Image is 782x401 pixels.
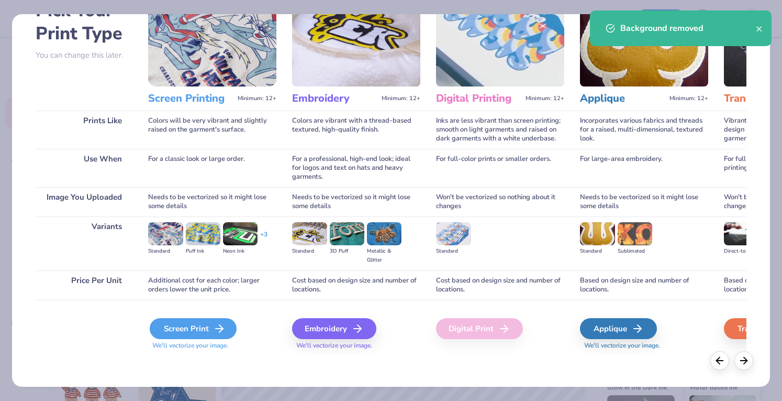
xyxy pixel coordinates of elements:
[580,149,708,187] div: For large-area embroidery.
[436,270,564,300] div: Cost based on design size and number of locations.
[36,270,132,300] div: Price Per Unit
[580,318,657,339] div: Applique
[580,111,708,149] div: Incorporates various fabrics and threads for a raised, multi-dimensional, textured look.
[580,341,708,350] span: We'll vectorize your image.
[436,247,471,256] div: Standard
[36,216,132,270] div: Variants
[618,222,652,245] img: Sublimated
[367,222,401,245] img: Metallic & Glitter
[238,95,276,102] span: Minimum: 12+
[292,222,327,245] img: Standard
[292,149,420,187] div: For a professional, high-end look; ideal for logos and text on hats and heavy garments.
[148,270,276,300] div: Additional cost for each color; larger orders lower the unit price.
[756,22,763,35] button: close
[382,95,420,102] span: Minimum: 12+
[292,341,420,350] span: We'll vectorize your image.
[669,95,708,102] span: Minimum: 12+
[618,247,652,256] div: Sublimated
[292,318,376,339] div: Embroidery
[260,230,267,248] div: + 3
[36,111,132,149] div: Prints Like
[223,247,258,256] div: Neon Ink
[436,149,564,187] div: For full-color prints or smaller orders.
[36,149,132,187] div: Use When
[148,341,276,350] span: We'll vectorize your image.
[436,318,523,339] div: Digital Print
[148,149,276,187] div: For a classic look or large order.
[292,270,420,300] div: Cost based on design size and number of locations.
[223,222,258,245] img: Neon Ink
[436,92,521,105] h3: Digital Printing
[367,247,401,265] div: Metallic & Glitter
[620,22,756,35] div: Background removed
[292,92,377,105] h3: Embroidery
[330,222,364,245] img: 3D Puff
[580,247,615,256] div: Standard
[436,111,564,149] div: Inks are less vibrant than screen printing; smooth on light garments and raised on dark garments ...
[148,222,183,245] img: Standard
[148,111,276,149] div: Colors will be very vibrant and slightly raised on the garment's surface.
[186,247,220,256] div: Puff Ink
[292,111,420,149] div: Colors are vibrant with a thread-based textured, high-quality finish.
[150,318,237,339] div: Screen Print
[292,187,420,216] div: Needs to be vectorized so it might lose some details
[36,187,132,216] div: Image You Uploaded
[292,247,327,256] div: Standard
[436,187,564,216] div: Won't be vectorized so nothing about it changes
[724,222,758,245] img: Direct-to-film
[330,247,364,256] div: 3D Puff
[436,222,471,245] img: Standard
[724,247,758,256] div: Direct-to-film
[186,222,220,245] img: Puff Ink
[526,95,564,102] span: Minimum: 12+
[580,187,708,216] div: Needs to be vectorized so it might lose some details
[580,270,708,300] div: Based on design size and number of locations.
[36,51,132,60] p: You can change this later.
[148,247,183,256] div: Standard
[580,92,665,105] h3: Applique
[580,222,615,245] img: Standard
[148,92,233,105] h3: Screen Printing
[148,187,276,216] div: Needs to be vectorized so it might lose some details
